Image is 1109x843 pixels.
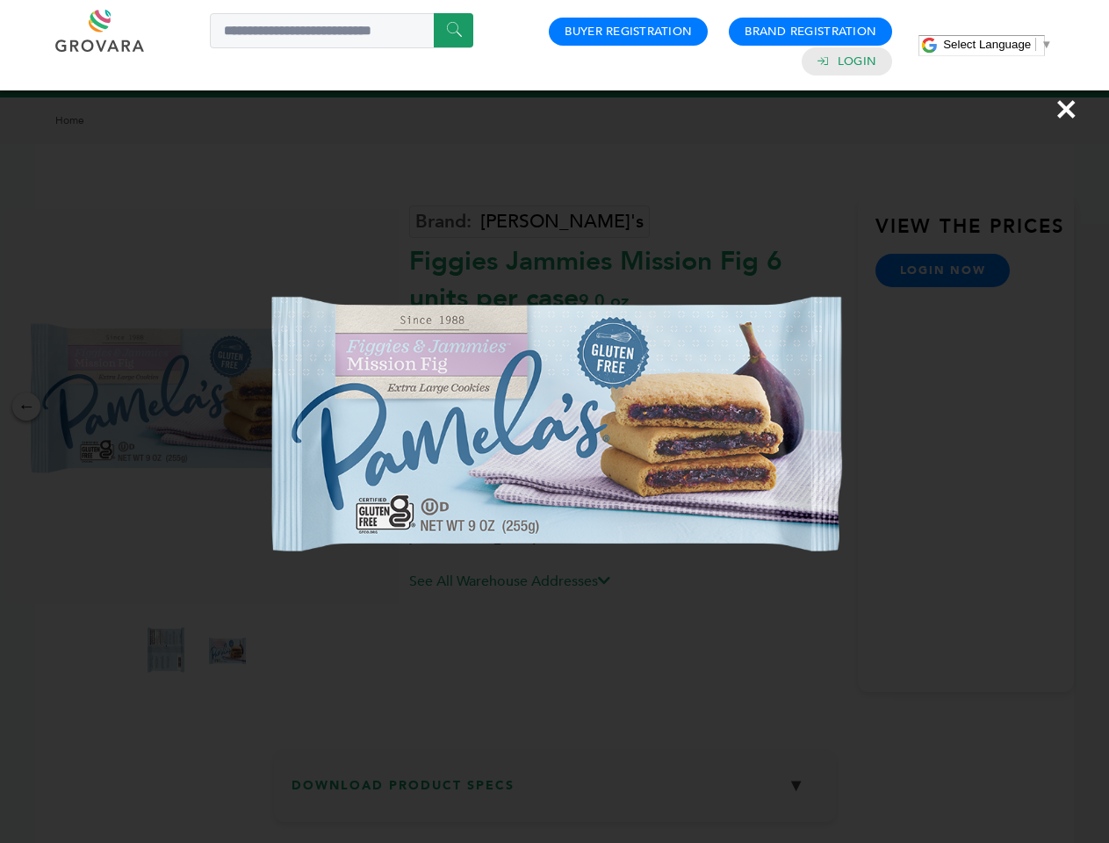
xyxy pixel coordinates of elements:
[1035,38,1036,51] span: ​
[745,24,876,40] a: Brand Registration
[838,54,876,69] a: Login
[943,38,1031,51] span: Select Language
[1055,84,1078,133] span: ×
[565,24,692,40] a: Buyer Registration
[1041,38,1052,51] span: ▼
[218,101,892,775] img: Image Preview
[943,38,1052,51] a: Select Language​
[210,13,473,48] input: Search a product or brand...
